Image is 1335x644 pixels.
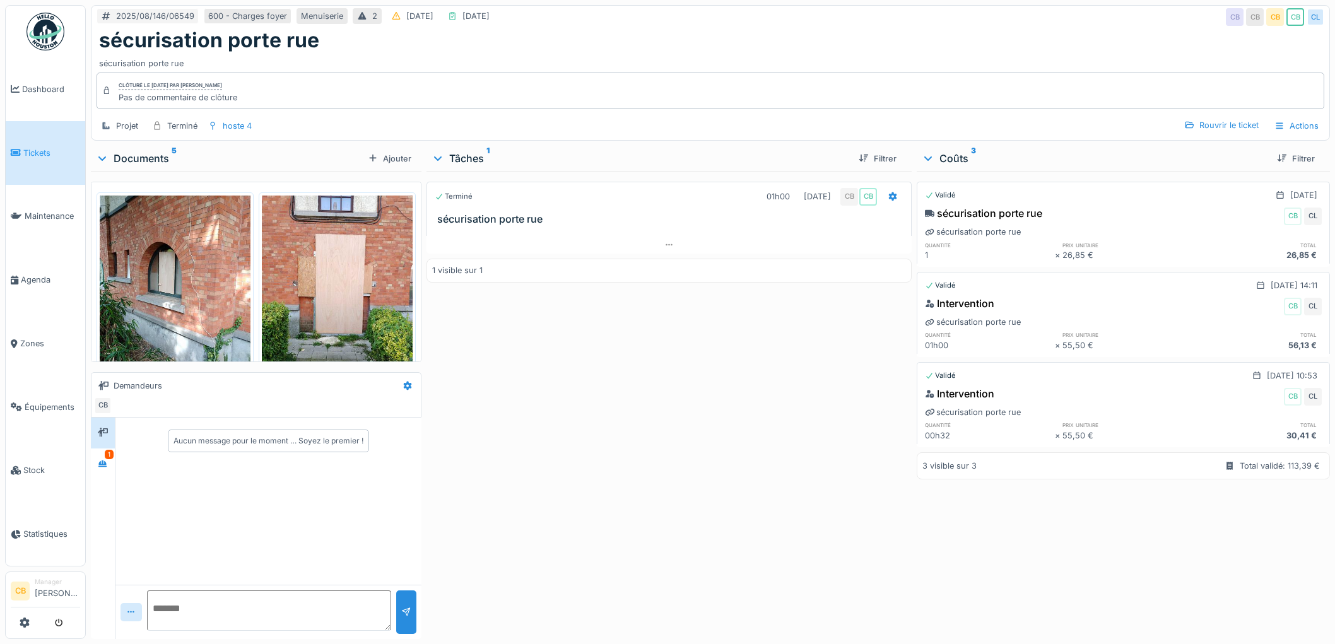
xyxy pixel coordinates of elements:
span: Maintenance [25,210,80,222]
a: Équipements [6,375,85,439]
div: 600 - Charges foyer [208,10,287,22]
img: Badge_color-CXgf-gQk.svg [26,13,64,50]
div: sécurisation porte rue [925,226,1021,238]
h6: total [1192,331,1322,339]
sup: 3 [971,151,976,166]
div: Validé [925,370,956,381]
div: [DATE] [804,190,831,202]
li: [PERSON_NAME] [35,577,80,604]
span: Tickets [23,147,80,159]
a: Tickets [6,121,85,185]
div: Projet [116,120,138,132]
a: Stock [6,439,85,503]
div: Terminé [167,120,197,132]
a: Dashboard [6,57,85,121]
div: 1 visible sur 1 [432,264,483,276]
div: Rouvrir le ticket [1179,117,1264,134]
a: Zones [6,312,85,375]
span: Agenda [21,274,80,286]
div: CB [1284,208,1302,225]
sup: 5 [172,151,177,166]
div: 26,85 € [1062,249,1192,261]
li: CB [11,582,30,600]
div: CB [1284,298,1302,315]
div: 26,85 € [1192,249,1322,261]
div: [DATE] [406,10,433,22]
div: 00h32 [925,430,1054,442]
div: 55,50 € [1062,430,1192,442]
h6: prix unitaire [1062,421,1192,429]
div: Intervention [925,296,994,311]
div: [DATE] 14:11 [1271,279,1317,291]
div: Menuiserie [301,10,343,22]
div: [DATE] 10:53 [1267,370,1317,382]
div: sécurisation porte rue [925,206,1042,221]
span: Statistiques [23,528,80,540]
div: CL [1304,208,1322,225]
div: 55,50 € [1062,339,1192,351]
h1: sécurisation porte rue [99,28,319,52]
div: Manager [35,577,80,587]
div: Ajouter [363,150,416,167]
div: CB [859,188,877,206]
div: Intervention [925,386,994,401]
div: × [1055,430,1063,442]
div: CL [1304,388,1322,406]
div: CB [94,397,112,414]
div: Demandeurs [114,380,162,392]
h6: quantité [925,331,1054,339]
div: 1 [105,450,114,459]
h6: quantité [925,421,1054,429]
span: Stock [23,464,80,476]
div: × [1055,249,1063,261]
h6: quantité [925,241,1054,249]
div: CB [1246,8,1264,26]
div: Filtrer [854,150,902,167]
div: Validé [925,280,956,291]
h6: prix unitaire [1062,241,1192,249]
div: Coûts [922,151,1267,166]
div: Total validé: 113,39 € [1240,460,1320,472]
div: CB [1266,8,1284,26]
div: 1 [925,249,1054,261]
h6: total [1192,421,1322,429]
div: CB [840,188,858,206]
div: Actions [1269,117,1324,135]
div: Terminé [435,191,473,202]
div: 2 [372,10,377,22]
div: sécurisation porte rue [925,316,1021,328]
div: CB [1284,388,1302,406]
div: Filtrer [1272,150,1320,167]
div: Aucun message pour le moment … Soyez le premier ! [173,435,363,447]
a: Maintenance [6,185,85,249]
div: Validé [925,190,956,201]
h6: prix unitaire [1062,331,1192,339]
div: CB [1286,8,1304,26]
div: 30,41 € [1192,430,1322,442]
div: sécurisation porte rue [99,52,1322,69]
a: CB Manager[PERSON_NAME] [11,577,80,607]
span: Zones [20,337,80,349]
a: Agenda [6,248,85,312]
div: Pas de commentaire de clôture [119,91,237,103]
div: × [1055,339,1063,351]
div: Documents [96,151,363,166]
div: Tâches [432,151,849,166]
div: [DATE] [462,10,490,22]
img: 4vlo92mqswvcyhn0fjesthb9gb2f [262,196,413,396]
div: [DATE] [1290,189,1317,201]
h3: sécurisation porte rue [437,213,907,225]
div: 01h00 [925,339,1054,351]
span: Équipements [25,401,80,413]
div: hoste 4 [223,120,252,132]
a: Statistiques [6,502,85,566]
span: Dashboard [22,83,80,95]
div: 2025/08/146/06549 [116,10,194,22]
div: CB [1226,8,1244,26]
div: 3 visible sur 3 [922,460,977,472]
img: l88k21c8oxuuanzehtbbqckr3atv [100,196,250,396]
div: CL [1307,8,1324,26]
div: sécurisation porte rue [925,406,1021,418]
h6: total [1192,241,1322,249]
div: CL [1304,298,1322,315]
